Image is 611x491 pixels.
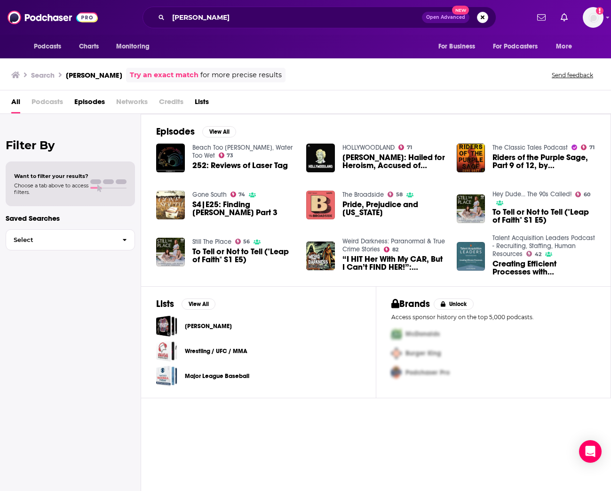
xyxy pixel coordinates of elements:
button: View All [202,126,236,137]
div: Search podcasts, credits, & more... [143,7,496,28]
button: Show profile menu [583,7,603,28]
button: open menu [110,38,162,56]
a: To Tell or Not to Tell ("Leap of Faith" S1 E5) [192,248,295,264]
span: Want to filter your results? [14,173,88,179]
button: open menu [549,38,584,56]
a: The Broadside [342,191,384,199]
span: 74 [238,193,245,197]
img: 252: Reviews of Laser Tag [156,144,185,172]
a: S4|E25: Finding Angie Part 3 [192,201,295,217]
p: Saved Searches [6,214,135,223]
a: EpisodesView All [156,126,236,137]
h2: Brands [391,298,430,310]
a: 42 [526,251,541,257]
a: Show notifications dropdown [557,9,571,25]
img: To Tell or Not to Tell ("Leap of Faith" S1 E5) [156,238,185,266]
a: Jane Fonda: Hailed for Heroism, Accused of Treason, and Targeted by the President [342,153,445,169]
input: Search podcasts, credits, & more... [168,10,422,25]
span: Podcasts [34,40,62,53]
h2: Episodes [156,126,195,137]
a: The Classic Tales Podcast [492,144,568,152]
span: 73 [227,153,233,158]
a: 60 [575,192,590,197]
a: Major League Baseball [185,371,249,381]
a: ListsView All [156,298,215,310]
span: Charts [79,40,99,53]
a: Beach Too Sandy, Water Too Wet [192,144,293,160]
a: Pride, Prejudice and North Carolina [306,191,335,219]
a: 58 [388,192,403,197]
span: Podchaser Pro [405,369,450,377]
h3: [PERSON_NAME] [66,71,122,80]
a: Try an exact match [130,70,198,80]
a: To Tell or Not to Tell ("Leap of Faith" S1 E5) [492,208,595,224]
span: 71 [407,145,412,150]
span: Monitoring [116,40,150,53]
img: User Profile [583,7,603,28]
button: Open AdvancedNew [422,12,469,23]
h2: Filter By [6,138,135,152]
span: All [11,94,20,113]
span: 42 [535,252,541,257]
a: Weird Darkness: Paranormal & True Crime Stories [342,237,445,253]
a: 82 [384,247,398,252]
span: New [452,6,469,15]
span: More [556,40,572,53]
img: Second Pro Logo [388,344,405,363]
a: “I HIT Her With My CAR, But I Can’t FIND HER!”: #RetroRadio EP0343 #WeirdDarkness [342,255,445,271]
button: open menu [487,38,552,56]
h2: Lists [156,298,174,310]
a: Wrestling / UFC / MMA [185,346,247,356]
span: For Podcasters [493,40,538,53]
span: McDonalds [405,330,440,338]
a: Talent Acquisition Leaders Podcast - Recruiting, Staffing, Human Resources [492,234,595,258]
a: 71 [398,145,412,150]
span: Select [6,237,115,243]
a: Still The Place [192,238,231,246]
span: 82 [392,248,398,252]
span: 60 [584,193,590,197]
span: for more precise results [200,70,282,80]
img: Riders of the Purple Sage, Part 9 of 12, by Zane Grey [457,144,485,172]
span: Credits [159,94,183,113]
a: Podchaser - Follow, Share and Rate Podcasts [8,8,98,26]
span: Choose a tab above to access filters. [14,182,88,195]
img: “I HIT Her With My CAR, But I Can’t FIND HER!”: #RetroRadio EP0343 #WeirdDarkness [306,241,335,270]
a: 56 [235,239,250,244]
a: Cosby [156,315,177,337]
button: Select [6,229,135,250]
a: 73 [219,153,234,158]
div: Open Intercom Messenger [579,440,602,463]
button: open menu [432,38,487,56]
span: S4|E25: Finding [PERSON_NAME] Part 3 [192,201,295,217]
a: Wrestling / UFC / MMA [156,340,177,362]
button: View All [182,298,215,310]
img: S4|E25: Finding Angie Part 3 [156,191,185,219]
h3: Search [31,71,55,80]
p: Access sponsor history on the top 5,000 podcasts. [391,314,596,321]
span: Networks [116,94,148,113]
span: Riders of the Purple Sage, Part 9 of 12, by [PERSON_NAME] [492,153,595,169]
span: 58 [396,193,403,197]
a: HOLLYWOODLAND [342,144,395,152]
img: Third Pro Logo [388,363,405,382]
a: Major League Baseball [156,365,177,386]
a: Lists [195,94,209,113]
span: Episodes [74,94,105,113]
a: Gone South [192,191,227,199]
span: 56 [243,240,250,244]
a: Charts [73,38,105,56]
img: Jane Fonda: Hailed for Heroism, Accused of Treason, and Targeted by the President [306,144,335,172]
span: Podcasts [32,94,63,113]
